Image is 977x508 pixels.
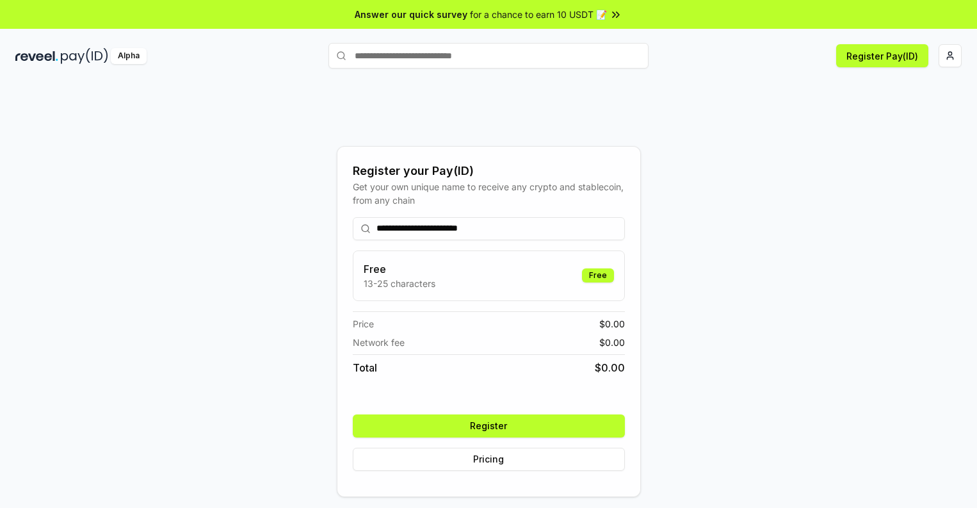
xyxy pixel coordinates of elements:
[15,48,58,64] img: reveel_dark
[582,268,614,283] div: Free
[61,48,108,64] img: pay_id
[353,360,377,375] span: Total
[353,414,625,438] button: Register
[111,48,147,64] div: Alpha
[353,162,625,180] div: Register your Pay(ID)
[355,8,467,21] span: Answer our quick survey
[353,180,625,207] div: Get your own unique name to receive any crypto and stablecoin, from any chain
[353,448,625,471] button: Pricing
[599,317,625,331] span: $ 0.00
[353,336,405,349] span: Network fee
[470,8,607,21] span: for a chance to earn 10 USDT 📝
[595,360,625,375] span: $ 0.00
[353,317,374,331] span: Price
[364,277,435,290] p: 13-25 characters
[599,336,625,349] span: $ 0.00
[836,44,928,67] button: Register Pay(ID)
[364,261,435,277] h3: Free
